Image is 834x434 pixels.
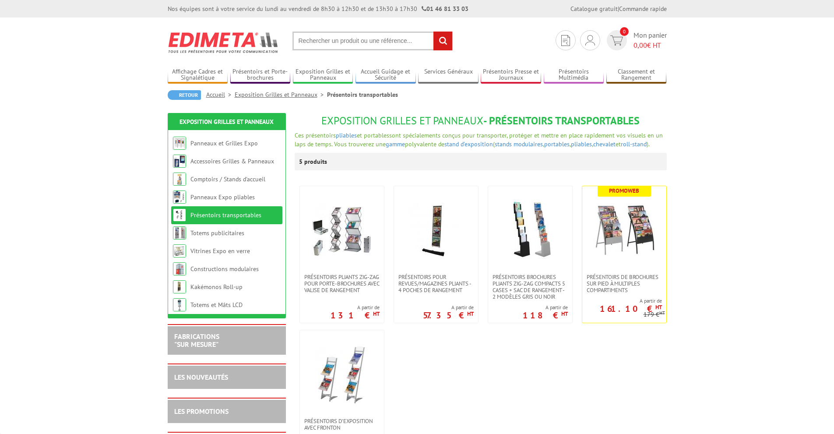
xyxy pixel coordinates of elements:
span: ( , , , et ). [493,140,650,148]
span: Présentoirs pour revues/magazines pliants - 4 poches de rangement [398,274,474,293]
input: rechercher [433,32,452,50]
p: 161.10 € [600,306,662,311]
span: A partir de [582,297,662,304]
span: Mon panier [633,30,667,50]
img: Panneaux Expo pliables [173,191,186,204]
img: Edimeta [168,26,279,59]
img: Présentoirs transportables [173,208,186,222]
a: roll-stand [621,140,647,148]
b: Promoweb [609,187,639,194]
a: LES NOUVEAUTÉS [174,373,228,381]
span: 0,00 [633,41,647,49]
div: | [570,4,667,13]
a: Présentoirs Multimédia [544,68,604,82]
span: Exposition Grilles et Panneaux [321,114,483,127]
img: Comptoirs / Stands d'accueil [173,173,186,186]
img: Kakémonos Roll-up [173,280,186,293]
span: Présentoirs de brochures sur pied à multiples compartiments [587,274,662,293]
a: Commande rapide [619,5,667,13]
a: Exposition Grilles et Panneaux [235,91,327,99]
a: Kakémonos Roll-up [190,283,243,291]
img: Totems publicitaires [173,226,186,240]
span: € HT [633,40,667,50]
img: devis rapide [561,35,570,46]
p: 118 € [523,313,568,318]
img: Totems et Mâts LCD [173,298,186,311]
a: stand d’exposition [444,140,493,148]
div: Nos équipes sont à votre service du lundi au vendredi de 8h30 à 12h30 et de 13h30 à 17h30 [168,4,468,13]
img: Présentoirs pliants Zig-Zag pour porte-brochures avec valise de rangement [311,199,373,261]
sup: HT [373,310,380,318]
h1: - Présentoirs transportables [295,115,667,127]
strong: 01 46 81 33 03 [422,5,468,13]
a: chevalet [593,140,616,148]
img: Présentoirs d'exposition avec Fronton [311,343,373,405]
span: A partir de [423,304,474,311]
a: Affichage Cadres et Signalétique [168,68,228,82]
a: stands modulaires [495,140,543,148]
sup: HT [659,310,665,316]
a: Présentoirs et Porte-brochures [230,68,291,82]
p: 5 produits [299,153,332,170]
span: Présentoirs d'exposition avec Fronton [304,418,380,431]
span: sont spécialements conçus pour transporter, protéger et mettre en place rapidement vos visuels en... [295,131,663,148]
input: Rechercher un produit ou une référence... [292,32,453,50]
sup: HT [655,303,662,311]
a: Présentoirs de brochures sur pied à multiples compartiments [582,274,666,293]
a: Retour [168,90,201,100]
img: Panneaux et Grilles Expo [173,137,186,150]
a: Comptoirs / Stands d'accueil [190,175,265,183]
img: Vitrines Expo en verre [173,244,186,258]
a: Totems et Mâts LCD [190,301,243,309]
span: A partir de [523,304,568,311]
sup: HT [467,310,474,318]
a: portables [544,140,570,148]
a: Présentoirs Presse et Journaux [481,68,541,82]
a: Présentoirs pliants Zig-Zag pour porte-brochures avec valise de rangement [300,274,384,293]
a: Constructions modulaires [190,265,259,273]
img: devis rapide [610,35,623,46]
img: Constructions modulaires [173,262,186,275]
p: 131 € [331,313,380,318]
a: Panneaux et Grilles Expo [190,139,258,147]
span: Présentoirs pliants Zig-Zag pour porte-brochures avec valise de rangement [304,274,380,293]
span: 0 [620,27,629,36]
p: 179 € [644,311,665,318]
font: et portables [295,131,663,148]
img: Présentoirs de brochures sur pied à multiples compartiments [594,199,655,261]
a: LES PROMOTIONS [174,407,229,416]
img: Présentoirs brochures pliants Zig-Zag compacts 5 cases + sac de rangement - 2 Modèles Gris ou Noir [500,199,561,261]
p: 57.35 € [423,313,474,318]
a: Totems publicitaires [190,229,244,237]
li: Présentoirs transportables [327,90,398,99]
a: gamme [386,140,405,148]
a: Présentoirs brochures pliants Zig-Zag compacts 5 cases + sac de rangement - 2 Modèles Gris ou Noir [488,274,572,300]
a: Accueil [206,91,235,99]
a: devis rapide 0 Mon panier 0,00€ HT [605,30,667,50]
sup: HT [561,310,568,318]
a: pliables [336,131,357,139]
a: pliables [571,140,592,148]
a: Exposition Grilles et Panneaux [293,68,353,82]
span: A partir de [331,304,380,311]
span: Ces présentoirs [295,131,336,139]
a: Panneaux Expo pliables [190,193,255,201]
img: Présentoirs pour revues/magazines pliants - 4 poches de rangement [405,199,467,261]
span: Présentoirs brochures pliants Zig-Zag compacts 5 cases + sac de rangement - 2 Modèles Gris ou Noir [493,274,568,300]
img: devis rapide [585,35,595,46]
a: Exposition Grilles et Panneaux [179,118,274,126]
a: Classement et Rangement [606,68,667,82]
a: Présentoirs transportables [190,211,261,219]
a: Vitrines Expo en verre [190,247,250,255]
a: FABRICATIONS"Sur Mesure" [174,332,219,349]
a: Présentoirs pour revues/magazines pliants - 4 poches de rangement [394,274,478,293]
a: Présentoirs d'exposition avec Fronton [300,418,384,431]
a: Accueil Guidage et Sécurité [355,68,416,82]
a: Services Généraux [418,68,479,82]
a: Accessoires Grilles & Panneaux [190,157,274,165]
img: Accessoires Grilles & Panneaux [173,155,186,168]
a: Catalogue gratuit [570,5,618,13]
